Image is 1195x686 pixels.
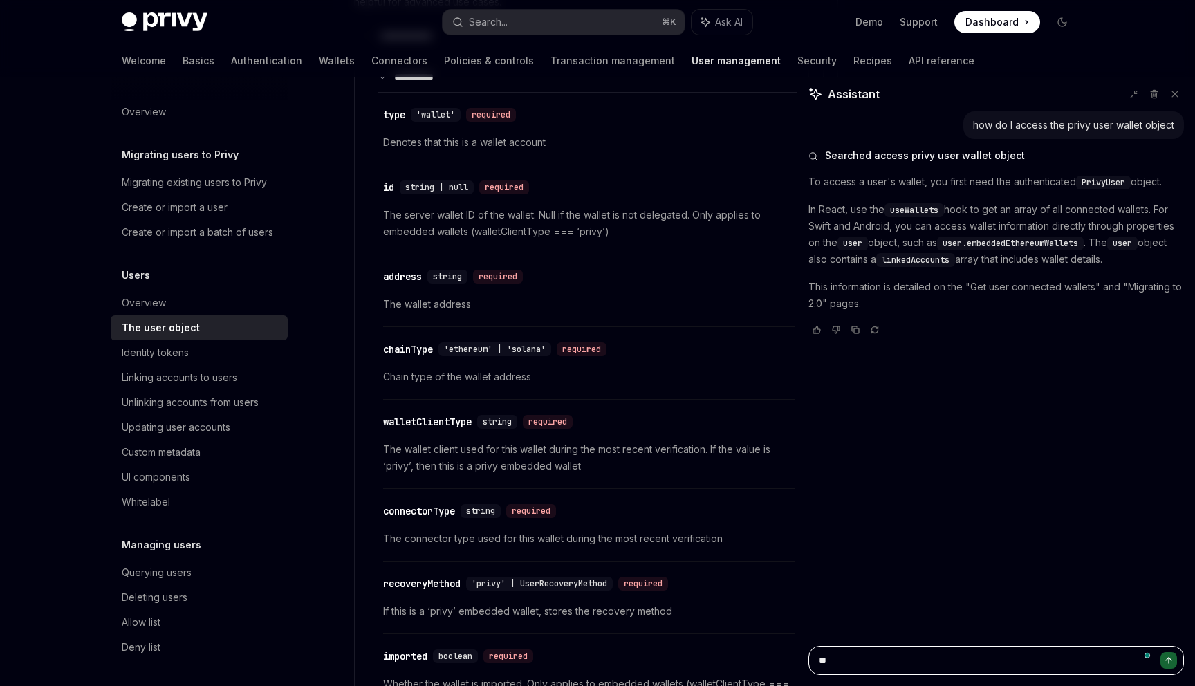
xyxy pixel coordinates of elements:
[973,118,1174,132] div: how do I access the privy user wallet object
[618,577,668,591] div: required
[954,11,1040,33] a: Dashboard
[472,578,607,589] span: 'privy' | UserRecoveryMethod
[808,279,1184,312] p: This information is detailed on the "Get user connected wallets" and "Migrating to 2.0" pages.
[122,494,170,510] div: Whitelabel
[828,86,880,102] span: Assistant
[909,44,974,77] a: API reference
[808,201,1184,268] p: In React, use the hook to get an array of all connected wallets. For Swift and Android, you can a...
[405,182,468,193] span: string | null
[483,416,512,427] span: string
[383,108,405,122] div: type
[383,603,795,620] span: If this is a ‘privy’ embedded wallet, stores the recovery method
[715,15,743,29] span: Ask AI
[111,560,288,585] a: Querying users
[122,295,166,311] div: Overview
[122,344,189,361] div: Identity tokens
[122,564,192,581] div: Querying users
[111,585,288,610] a: Deleting users
[550,44,675,77] a: Transaction management
[111,635,288,660] a: Deny list
[438,651,472,662] span: boolean
[900,15,938,29] a: Support
[111,170,288,195] a: Migrating existing users to Privy
[111,490,288,514] a: Whitelabel
[692,44,781,77] a: User management
[843,238,862,249] span: user
[808,646,1184,675] textarea: To enrich screen reader interactions, please activate Accessibility in Grammarly extension settings
[111,440,288,465] a: Custom metadata
[111,390,288,415] a: Unlinking accounts from users
[692,10,752,35] button: Ask AI
[122,537,201,553] h5: Managing users
[383,649,427,663] div: imported
[122,319,200,336] div: The user object
[444,44,534,77] a: Policies & controls
[383,441,795,474] span: The wallet client used for this wallet during the most recent verification. If the value is ‘priv...
[122,639,160,656] div: Deny list
[383,369,795,385] span: Chain type of the wallet address
[111,340,288,365] a: Identity tokens
[855,15,883,29] a: Demo
[122,104,166,120] div: Overview
[383,504,455,518] div: connectorType
[122,419,230,436] div: Updating user accounts
[416,109,455,120] span: 'wallet'
[122,369,237,386] div: Linking accounts to users
[557,342,606,356] div: required
[506,504,556,518] div: required
[122,267,150,284] h5: Users
[808,149,1184,163] button: Searched access privy user wallet object
[483,649,533,663] div: required
[1082,177,1125,188] span: PrivyUser
[111,100,288,124] a: Overview
[383,180,394,194] div: id
[662,17,676,28] span: ⌘ K
[111,290,288,315] a: Overview
[473,270,523,284] div: required
[111,415,288,440] a: Updating user accounts
[122,224,273,241] div: Create or import a batch of users
[943,238,1078,249] span: user.embeddedEthereumWallets
[122,12,207,32] img: dark logo
[383,577,461,591] div: recoveryMethod
[469,14,508,30] div: Search...
[383,342,433,356] div: chainType
[111,195,288,220] a: Create or import a user
[965,15,1019,29] span: Dashboard
[466,506,495,517] span: string
[111,465,288,490] a: UI components
[383,207,795,240] span: The server wallet ID of the wallet. Null if the wallet is not delegated. Only applies to embedded...
[797,44,837,77] a: Security
[122,44,166,77] a: Welcome
[882,254,949,266] span: linkedAccounts
[808,174,1184,190] p: To access a user's wallet, you first need the authenticated object.
[122,589,187,606] div: Deleting users
[825,149,1025,163] span: Searched access privy user wallet object
[383,415,472,429] div: walletClientType
[122,444,201,461] div: Custom metadata
[523,415,573,429] div: required
[122,199,228,216] div: Create or import a user
[383,134,795,151] span: Denotes that this is a wallet account
[383,296,795,313] span: The wallet address
[1051,11,1073,33] button: Toggle dark mode
[479,180,529,194] div: required
[444,344,546,355] span: 'ethereum' | 'solana'
[319,44,355,77] a: Wallets
[383,530,795,547] span: The connector type used for this wallet during the most recent verification
[853,44,892,77] a: Recipes
[1160,652,1177,669] button: Send message
[111,365,288,390] a: Linking accounts to users
[122,394,259,411] div: Unlinking accounts from users
[122,469,190,485] div: UI components
[111,220,288,245] a: Create or import a batch of users
[183,44,214,77] a: Basics
[433,271,462,282] span: string
[890,205,938,216] span: useWallets
[122,147,239,163] h5: Migrating users to Privy
[1113,238,1132,249] span: user
[122,174,267,191] div: Migrating existing users to Privy
[231,44,302,77] a: Authentication
[371,44,427,77] a: Connectors
[443,10,685,35] button: Search...⌘K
